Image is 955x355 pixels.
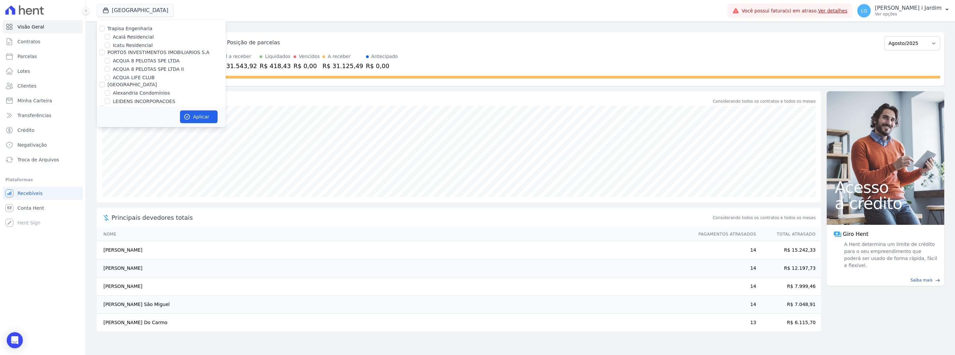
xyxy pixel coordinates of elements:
div: Antecipado [371,53,398,60]
th: Nome [97,227,692,241]
td: 14 [692,259,757,277]
a: Parcelas [3,50,83,63]
span: Recebíveis [17,190,43,197]
span: Crédito [17,127,35,134]
td: 13 [692,314,757,332]
label: LEIDENS INCORPORACOES [113,98,175,105]
div: R$ 418,43 [260,61,291,70]
a: Conta Hent [3,201,83,215]
a: Visão Geral [3,20,83,34]
label: ACQUA 8 PELOTAS SPE LTDA II [113,66,184,73]
a: Minha Carteira [3,94,83,107]
p: [PERSON_NAME] i Jardim [875,5,942,11]
span: Transferências [17,112,51,119]
button: [GEOGRAPHIC_DATA] [97,4,174,17]
span: A Hent determina um limite de crédito para o seu empreendimento que poderá ser usado de forma ráp... [843,241,938,269]
span: Você possui fatura(s) em atraso. [742,7,848,14]
div: Vencidos [299,53,320,60]
span: a crédito [835,195,936,211]
td: [PERSON_NAME] [97,241,692,259]
td: R$ 15.242,33 [757,241,821,259]
span: Minha Carteira [17,97,52,104]
a: Crédito [3,123,83,137]
a: Lotes [3,64,83,78]
a: Troca de Arquivos [3,153,83,166]
span: Troca de Arquivos [17,156,59,163]
a: Saiba mais east [831,277,940,283]
span: Saiba mais [910,277,933,283]
label: [GEOGRAPHIC_DATA] [107,82,157,87]
button: Aplicar [180,110,218,123]
div: R$ 0,00 [366,61,398,70]
td: [PERSON_NAME] [97,277,692,296]
a: Negativação [3,138,83,152]
label: Trapisa Engenharia [107,26,152,31]
a: Transferências [3,109,83,122]
th: Pagamentos Atrasados [692,227,757,241]
p: Ver opções [875,11,942,17]
td: R$ 12.197,73 [757,259,821,277]
td: [PERSON_NAME] Do Carmo [97,314,692,332]
label: ACQUA LIFE CLUB [113,74,154,81]
span: Lotes [17,68,30,74]
span: Principais devedores totais [111,213,712,222]
div: Considerando todos os contratos e todos os meses [713,98,816,104]
div: R$ 0,00 [293,61,320,70]
td: R$ 6.115,70 [757,314,821,332]
div: R$ 31.125,49 [322,61,363,70]
div: Total a receber [216,53,257,60]
label: Graal Engenharia [107,106,148,111]
label: Icatu Residencial [113,42,153,49]
span: Negativação [17,142,47,148]
span: Acesso [835,179,936,195]
a: Ver detalhes [818,8,848,13]
div: Posição de parcelas [227,39,280,47]
div: Plataformas [5,176,80,184]
td: R$ 7.048,91 [757,296,821,314]
td: R$ 7.999,46 [757,277,821,296]
span: Visão Geral [17,23,44,30]
button: LG [PERSON_NAME] i Jardim Ver opções [852,1,955,20]
label: Alexandria Condomínios [113,90,170,97]
td: 14 [692,277,757,296]
div: R$ 31.543,92 [216,61,257,70]
a: Contratos [3,35,83,48]
span: LG [861,8,867,13]
label: Acaiá Residencial [113,34,154,41]
label: ACQUA 8 PELOTAS SPE LTDA [113,57,180,64]
div: Saldo devedor total [111,97,712,106]
th: Total Atrasado [757,227,821,241]
span: Contratos [17,38,40,45]
div: A receber [328,53,351,60]
div: Liquidados [265,53,290,60]
div: Open Intercom Messenger [7,332,23,348]
td: 14 [692,296,757,314]
span: Clientes [17,83,36,89]
td: 14 [692,241,757,259]
span: Parcelas [17,53,37,60]
td: [PERSON_NAME] [97,259,692,277]
span: Conta Hent [17,205,44,211]
a: Recebíveis [3,187,83,200]
label: PORTO5 INVESTIMENTOS IMOBILIARIOS S.A [107,50,210,55]
a: Clientes [3,79,83,93]
span: Giro Hent [843,230,868,238]
span: Considerando todos os contratos e todos os meses [713,215,816,221]
td: [PERSON_NAME] São Miguel [97,296,692,314]
span: east [935,278,940,283]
